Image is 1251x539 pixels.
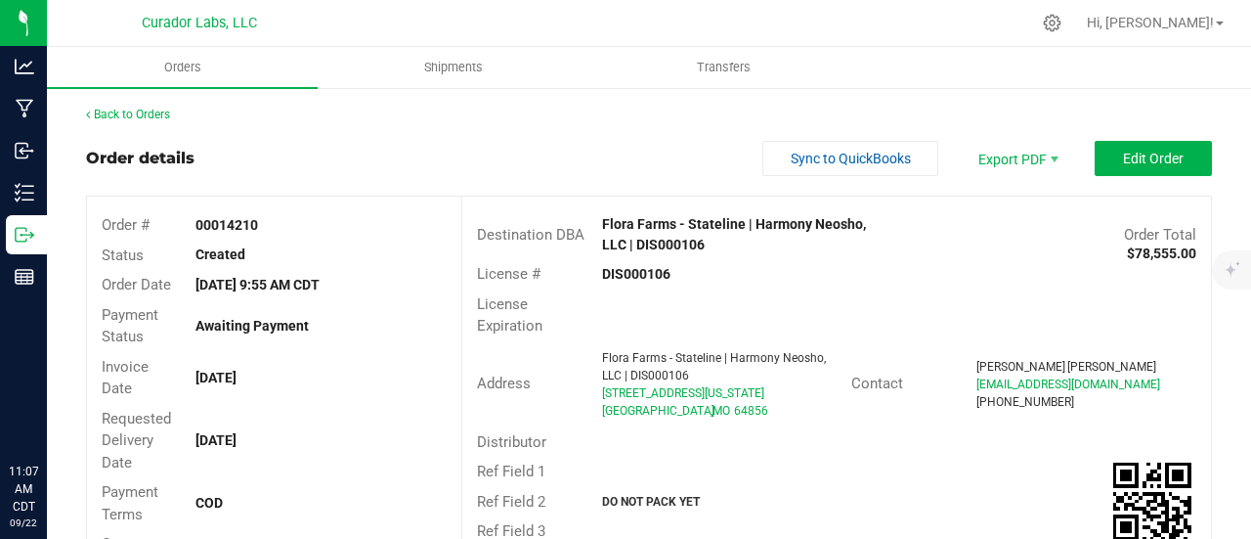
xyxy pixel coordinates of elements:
[102,247,144,264] span: Status
[15,99,34,118] inline-svg: Manufacturing
[477,375,531,392] span: Address
[976,395,1074,409] span: [PHONE_NUMBER]
[15,225,34,245] inline-svg: Outbound
[602,404,714,418] span: [GEOGRAPHIC_DATA]
[1123,151,1184,166] span: Edit Order
[477,433,546,451] span: Distributor
[1095,141,1212,176] button: Edit Order
[791,151,911,166] span: Sync to QuickBooks
[670,59,777,76] span: Transfers
[102,306,158,346] span: Payment Status
[195,217,258,233] strong: 00014210
[976,378,1160,391] span: [EMAIL_ADDRESS][DOMAIN_NAME]
[588,47,859,88] a: Transfers
[102,483,158,523] span: Payment Terms
[102,216,150,234] span: Order #
[15,183,34,202] inline-svg: Inventory
[102,410,171,472] span: Requested Delivery Date
[711,404,712,418] span: ,
[1040,14,1064,32] div: Manage settings
[958,141,1075,176] li: Export PDF
[318,47,588,88] a: Shipments
[1087,15,1214,30] span: Hi, [PERSON_NAME]!
[195,318,309,334] strong: Awaiting Payment
[477,226,584,244] span: Destination DBA
[477,265,540,283] span: License #
[976,360,1065,374] span: [PERSON_NAME]
[195,277,320,292] strong: [DATE] 9:55 AM CDT
[15,57,34,76] inline-svg: Analytics
[9,516,38,530] p: 09/22
[102,358,149,398] span: Invoice Date
[1124,226,1196,244] span: Order Total
[138,59,228,76] span: Orders
[712,404,730,418] span: MO
[602,495,700,509] strong: DO NOT PACK YET
[102,276,171,293] span: Order Date
[86,147,194,170] div: Order details
[398,59,509,76] span: Shipments
[1127,246,1196,261] strong: $78,555.00
[9,463,38,516] p: 11:07 AM CDT
[602,216,866,252] strong: Flora Farms - Stateline | Harmony Neosho, LLC | DIS000106
[851,375,903,392] span: Contact
[602,386,764,400] span: [STREET_ADDRESS][US_STATE]
[195,432,237,448] strong: [DATE]
[195,495,223,511] strong: COD
[47,47,318,88] a: Orders
[477,493,545,511] span: Ref Field 2
[477,295,542,336] span: License Expiration
[1067,360,1156,374] span: [PERSON_NAME]
[602,266,670,282] strong: DIS000106
[15,267,34,287] inline-svg: Reports
[602,351,826,382] span: Flora Farms - Stateline | Harmony Neosho, LLC | DIS000106
[15,141,34,160] inline-svg: Inbound
[20,382,78,441] iframe: Resource center
[195,247,245,262] strong: Created
[477,463,545,480] span: Ref Field 1
[86,108,170,121] a: Back to Orders
[195,370,237,385] strong: [DATE]
[142,15,257,31] span: Curador Labs, LLC
[734,404,768,418] span: 64856
[762,141,938,176] button: Sync to QuickBooks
